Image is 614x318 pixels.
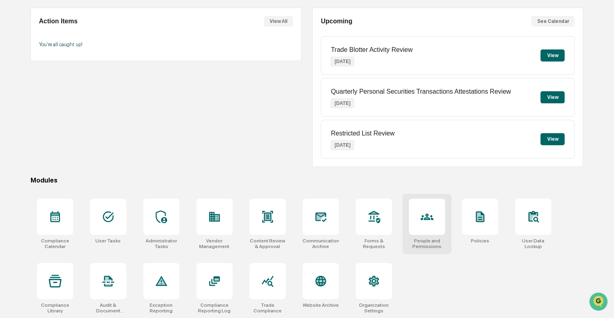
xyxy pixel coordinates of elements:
div: Trade Compliance [249,302,286,314]
div: 🖐️ [8,102,14,109]
h2: Upcoming [321,18,352,25]
a: 🗄️Attestations [55,98,103,113]
div: Website Archive [303,302,339,308]
p: [DATE] [331,57,354,66]
div: We're available if you need us! [27,70,102,76]
div: User Data Lookup [515,238,551,249]
iframe: Open customer support [588,291,610,313]
button: See Calendar [531,16,575,27]
div: Compliance Library [37,302,73,314]
div: Exception Reporting [143,302,179,314]
div: People and Permissions [409,238,445,249]
div: Compliance Calendar [37,238,73,249]
div: Audit & Document Logs [90,302,126,314]
span: Preclearance [16,101,52,109]
div: Administrator Tasks [143,238,179,249]
img: 1746055101610-c473b297-6a78-478c-a979-82029cc54cd1 [8,62,23,76]
div: Policies [471,238,489,244]
div: User Tasks [95,238,121,244]
div: Communications Archive [303,238,339,249]
div: Vendor Management [196,238,233,249]
button: Start new chat [137,64,146,74]
div: Forms & Requests [356,238,392,249]
span: Pylon [80,136,97,142]
a: Powered byPylon [57,136,97,142]
p: Quarterly Personal Securities Transactions Attestations Review [331,88,511,95]
p: You're all caught up! [39,41,293,47]
p: Trade Blotter Activity Review [331,46,412,53]
button: View [540,133,565,145]
div: 🔎 [8,117,14,124]
p: [DATE] [331,98,354,108]
a: 🔎Data Lookup [5,113,54,128]
div: Compliance Reporting Log [196,302,233,314]
p: [DATE] [331,140,354,150]
p: Restricted List Review [331,130,394,137]
div: 🗄️ [58,102,65,109]
div: Content Review & Approval [249,238,286,249]
span: Data Lookup [16,117,51,125]
div: Start new chat [27,62,132,70]
a: 🖐️Preclearance [5,98,55,113]
div: Modules [31,176,583,184]
div: Organization Settings [356,302,392,314]
span: Attestations [66,101,100,109]
button: View [540,91,565,103]
h2: Action Items [39,18,78,25]
button: View All [264,16,293,27]
button: View [540,49,565,62]
p: How can we help? [8,17,146,30]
